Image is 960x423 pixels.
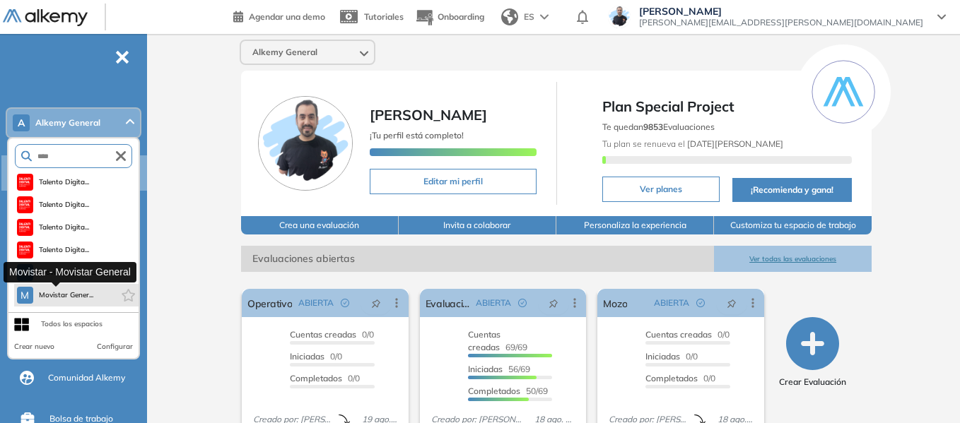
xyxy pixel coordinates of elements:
span: Te quedan Evaluaciones [602,121,715,132]
span: 0/0 [645,373,715,383]
span: Onboarding [438,11,484,22]
img: Foto de perfil [258,96,353,191]
img: world [501,8,518,25]
span: Alkemy General [252,47,317,58]
iframe: Chat Widget [889,355,960,423]
img: https://assets.alkemy.org/workspaces/620/d203e0be-08f6-444b-9eae-a92d815a506f.png [19,222,30,233]
span: Completados [645,373,698,383]
span: Agendar una demo [249,11,325,22]
button: pushpin [538,292,569,314]
button: Ver planes [602,177,720,202]
span: 0/0 [290,351,342,362]
span: Alkemy General [35,117,100,129]
span: 56/69 [468,364,530,374]
img: https://assets.alkemy.org/workspaces/620/d203e0be-08f6-444b-9eae-a92d815a506f.png [19,244,30,256]
span: 0/0 [645,329,730,340]
button: Onboarding [415,2,484,32]
button: Customiza tu espacio de trabajo [714,216,872,234]
span: 0/0 [290,329,374,340]
span: ABIERTA [298,297,334,309]
button: pushpin [716,292,747,314]
span: check-circle [518,299,527,307]
span: Iniciadas [290,351,324,362]
img: Logo [3,9,88,27]
a: Operativo [247,289,293,317]
div: Widget de chat [889,355,960,423]
button: ¡Recomienda y gana! [732,178,853,202]
span: pushpin [371,297,381,309]
span: 0/0 [290,373,360,383]
button: Ver todas las evaluaciones [714,246,872,272]
span: Movistar Gener... [39,290,94,301]
span: ABIERTA [476,297,511,309]
span: check-circle [341,299,349,307]
span: Completados [468,386,520,396]
span: Talento Digita... [39,199,90,210]
span: check-circle [696,299,705,307]
span: [PERSON_NAME][EMAIL_ADDRESS][PERSON_NAME][DOMAIN_NAME] [639,17,923,28]
button: Invita a colaborar [399,216,556,234]
b: 9853 [643,121,663,132]
img: https://assets.alkemy.org/workspaces/620/d203e0be-08f6-444b-9eae-a92d815a506f.png [19,199,30,210]
span: ES [524,11,534,23]
span: M [21,290,29,301]
span: Plan Special Project [602,96,853,117]
span: 50/69 [468,386,548,396]
span: [PERSON_NAME] [639,6,923,17]
b: [DATE][PERSON_NAME] [685,138,783,149]
button: Personaliza la experiencia [556,216,714,234]
button: pushpin [361,292,392,314]
span: 0/0 [645,351,698,362]
span: Evaluaciones abiertas [241,246,714,272]
span: Comunidad Alkemy [48,371,125,384]
img: https://assets.alkemy.org/workspaces/620/d203e0be-08f6-444b-9eae-a92d815a506f.png [19,177,30,188]
span: ABIERTA [654,297,689,309]
span: [PERSON_NAME] [370,106,487,124]
img: arrow [540,14,549,20]
span: Cuentas creadas [645,329,712,340]
button: Crea una evaluación [241,216,399,234]
span: Crear Evaluación [779,376,846,388]
a: Evaluación inicial IA | Academy | Pomelo [426,289,471,317]
button: Editar mi perfil [370,169,537,194]
span: Cuentas creadas [468,329,501,352]
button: Configurar [97,341,133,352]
button: Crear Evaluación [779,317,846,388]
a: Mozo [603,289,627,317]
span: Tu plan se renueva el [602,138,783,149]
span: A [18,117,25,129]
span: Tutoriales [364,11,404,22]
span: Iniciadas [645,351,680,362]
div: Movistar - Movistar General [4,262,136,282]
a: Agendar una demo [233,7,325,24]
span: Talento Digita... [39,222,90,233]
span: pushpin [727,297,737,309]
button: Crear nuevo [14,341,54,352]
span: Talento Digita... [39,177,90,188]
span: 69/69 [468,329,527,352]
span: Talento Digita... [39,244,90,256]
span: Iniciadas [468,364,503,374]
span: pushpin [549,297,558,309]
span: Cuentas creadas [290,329,356,340]
div: Todos los espacios [41,318,103,330]
span: Completados [290,373,342,383]
span: ¡Tu perfil está completo! [370,130,464,141]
